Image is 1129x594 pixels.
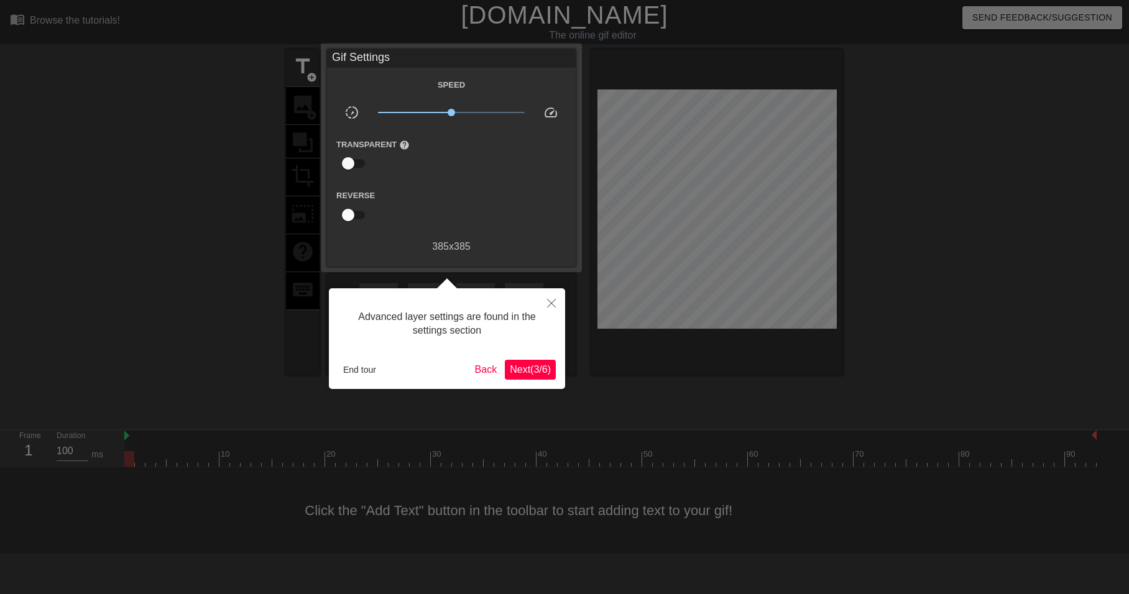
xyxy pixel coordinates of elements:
button: End tour [338,360,381,379]
div: Advanced layer settings are found in the settings section [338,298,556,350]
button: Next [505,360,556,380]
span: Next ( 3 / 6 ) [510,364,551,375]
button: Back [470,360,502,380]
button: Close [538,288,565,317]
